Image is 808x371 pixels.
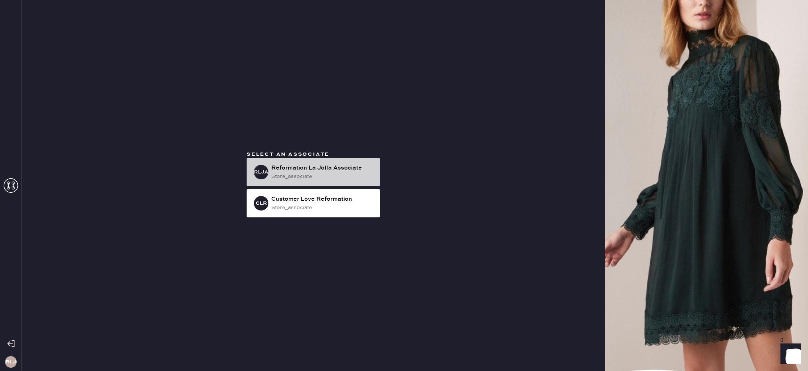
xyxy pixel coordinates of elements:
h3: RLJA [254,170,268,175]
h3: CLR [256,201,267,206]
div: store_associate [271,172,374,180]
div: Customer Love Reformation [271,195,374,204]
h3: RLJ [5,359,16,364]
span: Select an associate [247,151,329,158]
div: Reformation La Jolla Associate [271,164,374,172]
div: store_associate [271,204,374,212]
iframe: Front Chat [774,338,805,370]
